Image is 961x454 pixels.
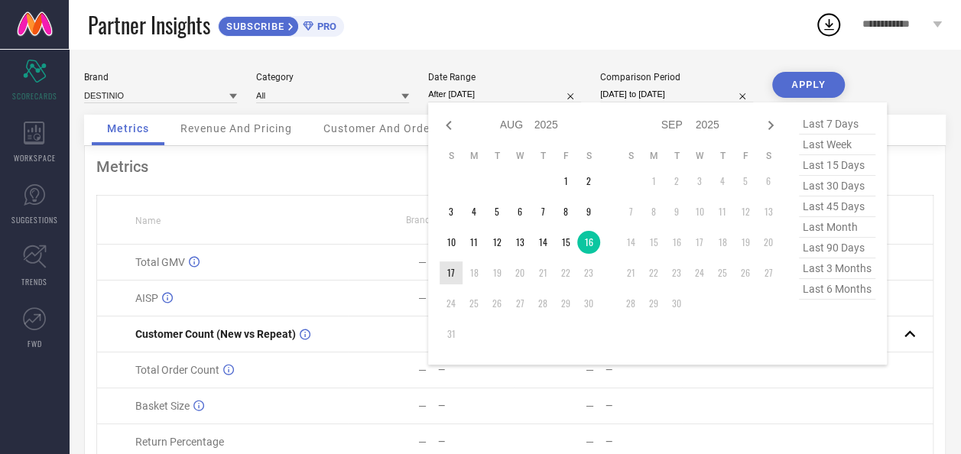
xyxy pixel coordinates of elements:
td: Mon Sep 01 2025 [642,170,665,193]
span: last 15 days [799,155,875,176]
div: Comparison Period [600,72,753,83]
th: Wednesday [508,150,531,162]
th: Saturday [577,150,600,162]
td: Sat Aug 02 2025 [577,170,600,193]
td: Wed Sep 24 2025 [688,261,711,284]
td: Sun Aug 24 2025 [440,292,463,315]
span: last 45 days [799,196,875,217]
div: Open download list [815,11,842,38]
span: last 30 days [799,176,875,196]
td: Sun Sep 21 2025 [619,261,642,284]
td: Tue Sep 23 2025 [665,261,688,284]
th: Friday [734,150,757,162]
div: — [438,365,515,375]
td: Tue Sep 30 2025 [665,292,688,315]
th: Saturday [757,150,780,162]
td: Mon Sep 29 2025 [642,292,665,315]
td: Sat Sep 20 2025 [757,231,780,254]
td: Sat Aug 09 2025 [577,200,600,223]
div: — [605,365,681,375]
td: Wed Aug 13 2025 [508,231,531,254]
th: Wednesday [688,150,711,162]
span: WORKSPACE [14,152,56,164]
td: Sun Sep 14 2025 [619,231,642,254]
div: Brand [84,72,237,83]
td: Mon Sep 22 2025 [642,261,665,284]
td: Wed Sep 03 2025 [688,170,711,193]
td: Thu Sep 04 2025 [711,170,734,193]
td: Fri Aug 15 2025 [554,231,577,254]
th: Sunday [619,150,642,162]
div: — [605,400,681,411]
span: PRO [313,21,336,32]
td: Tue Aug 19 2025 [485,261,508,284]
td: Thu Sep 18 2025 [711,231,734,254]
a: SUBSCRIBEPRO [218,12,344,37]
span: last month [799,217,875,238]
th: Thursday [531,150,554,162]
td: Tue Aug 05 2025 [485,200,508,223]
td: Sun Aug 31 2025 [440,323,463,345]
div: Next month [761,116,780,135]
td: Sat Aug 30 2025 [577,292,600,315]
td: Mon Aug 25 2025 [463,292,485,315]
td: Sat Sep 27 2025 [757,261,780,284]
td: Sun Sep 28 2025 [619,292,642,315]
span: Total GMV [135,256,185,268]
div: — [438,400,515,411]
span: last week [799,135,875,155]
td: Tue Sep 02 2025 [665,170,688,193]
td: Mon Aug 18 2025 [463,261,485,284]
td: Fri Sep 05 2025 [734,170,757,193]
span: FWD [28,338,42,349]
th: Monday [463,150,485,162]
span: Brand Value [406,215,456,225]
span: Basket Size [135,400,190,412]
span: Return Percentage [135,436,224,448]
td: Fri Aug 08 2025 [554,200,577,223]
span: SCORECARDS [12,90,57,102]
div: — [418,292,427,304]
td: Tue Aug 12 2025 [485,231,508,254]
span: Total Order Count [135,364,219,376]
span: SUBSCRIBE [219,21,288,32]
span: last 7 days [799,114,875,135]
td: Wed Aug 06 2025 [508,200,531,223]
th: Tuesday [485,150,508,162]
td: Sat Aug 16 2025 [577,231,600,254]
span: last 3 months [799,258,875,279]
div: Previous month [440,116,458,135]
td: Wed Sep 17 2025 [688,231,711,254]
input: Select date range [428,86,581,102]
span: last 90 days [799,238,875,258]
th: Thursday [711,150,734,162]
td: Mon Sep 08 2025 [642,200,665,223]
td: Fri Sep 12 2025 [734,200,757,223]
span: Name [135,216,161,226]
span: Metrics [107,122,149,135]
td: Thu Aug 28 2025 [531,292,554,315]
td: Tue Sep 16 2025 [665,231,688,254]
td: Sun Sep 07 2025 [619,200,642,223]
button: APPLY [772,72,845,98]
td: Mon Sep 15 2025 [642,231,665,254]
div: Category [256,72,409,83]
span: Customer And Orders [323,122,440,135]
td: Fri Aug 29 2025 [554,292,577,315]
td: Sun Aug 10 2025 [440,231,463,254]
span: AISP [135,292,158,304]
div: Metrics [96,157,933,176]
td: Fri Aug 01 2025 [554,170,577,193]
th: Sunday [440,150,463,162]
input: Select comparison period [600,86,753,102]
div: — [585,436,593,448]
td: Tue Sep 09 2025 [665,200,688,223]
div: — [418,400,427,412]
div: Date Range [428,72,581,83]
th: Tuesday [665,150,688,162]
div: — [585,400,593,412]
td: Mon Aug 11 2025 [463,231,485,254]
th: Friday [554,150,577,162]
span: TRENDS [21,276,47,287]
th: Monday [642,150,665,162]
